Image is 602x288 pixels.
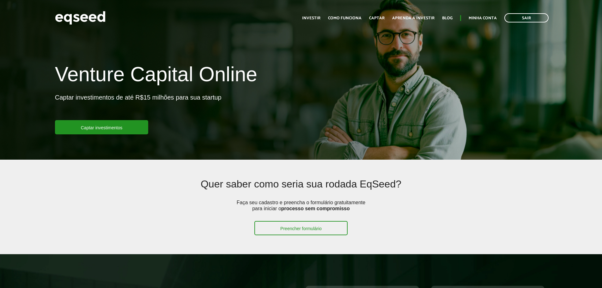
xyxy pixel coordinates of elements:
[281,206,350,211] strong: processo sem compromisso
[105,179,497,199] h2: Quer saber como seria sua rodada EqSeed?
[254,221,348,235] a: Preencher formulário
[369,16,385,20] a: Captar
[55,9,106,26] img: EqSeed
[302,16,320,20] a: Investir
[234,199,367,221] p: Faça seu cadastro e preencha o formulário gratuitamente para iniciar o
[328,16,362,20] a: Como funciona
[504,13,549,22] a: Sair
[442,16,453,20] a: Blog
[55,120,149,134] a: Captar investimentos
[55,94,222,120] p: Captar investimentos de até R$15 milhões para sua startup
[392,16,435,20] a: Aprenda a investir
[469,16,497,20] a: Minha conta
[55,63,257,89] h1: Venture Capital Online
